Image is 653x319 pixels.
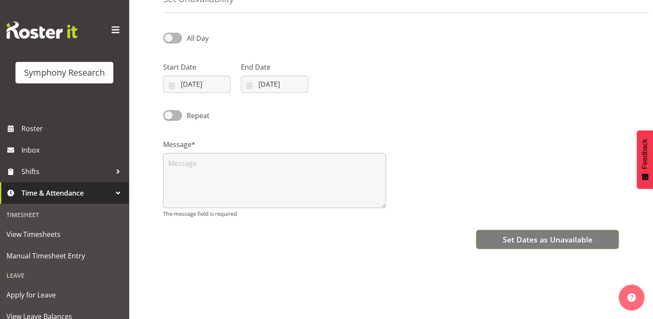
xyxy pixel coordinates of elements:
span: Manual Timesheet Entry [6,249,122,262]
span: Set Dates as Unavailable [502,234,592,245]
label: Start Date [163,62,231,72]
div: Leave [2,267,127,284]
label: End Date [241,62,308,72]
span: Repeat [182,110,210,121]
span: Shifts [21,165,112,178]
span: Inbox [21,144,125,156]
label: Message* [163,139,386,150]
a: View Timesheets [2,224,127,245]
img: Rosterit website logo [6,21,77,39]
a: Apply for Leave [2,284,127,306]
span: Time & Attendance [21,187,112,199]
span: View Timesheets [6,228,122,241]
input: Click to select... [163,76,231,93]
input: Click to select... [241,76,308,93]
img: help-xxl-2.png [627,293,636,302]
span: All Day [187,34,209,43]
a: Manual Timesheet Entry [2,245,127,267]
span: Roster [21,122,125,135]
p: The message field is required [163,210,386,218]
div: Timesheet [2,206,127,224]
span: Apply for Leave [6,288,122,301]
button: Set Dates as Unavailable [476,230,619,249]
span: Feedback [641,139,649,169]
button: Feedback - Show survey [637,130,653,189]
div: Symphony Research [24,66,105,79]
